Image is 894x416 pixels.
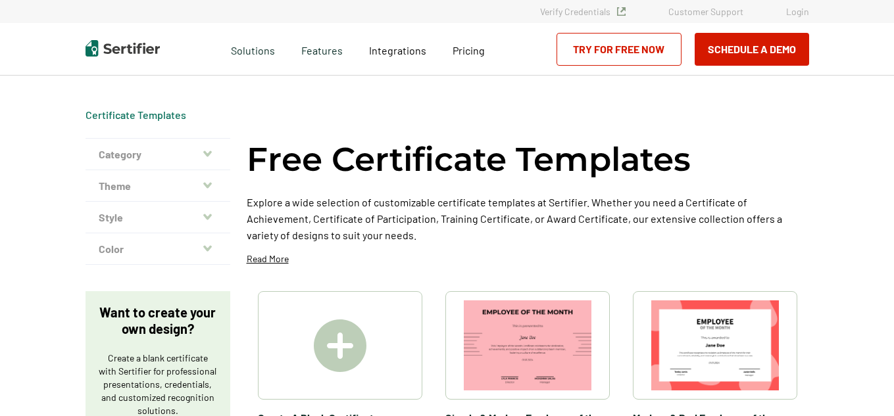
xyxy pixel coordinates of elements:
a: Try for Free Now [557,33,682,66]
p: Explore a wide selection of customizable certificate templates at Sertifier. Whether you need a C... [247,194,809,243]
span: Solutions [231,41,275,57]
button: Theme [86,170,230,202]
button: Style [86,202,230,233]
p: Read More [247,252,289,266]
a: Verify Credentials [540,6,626,17]
img: Create A Blank Certificate [314,319,366,372]
img: Verified [617,7,626,16]
img: Modern & Red Employee of the Month Certificate Template [651,300,779,390]
span: Pricing [453,44,485,57]
span: Integrations [369,44,426,57]
a: Integrations [369,41,426,57]
div: Breadcrumb [86,108,186,122]
a: Login [786,6,809,17]
h1: Free Certificate Templates [247,138,691,181]
a: Customer Support [668,6,743,17]
span: Certificate Templates [86,108,186,122]
a: Pricing [453,41,485,57]
span: Features [301,41,343,57]
p: Want to create your own design? [99,304,217,337]
button: Color [86,233,230,265]
img: Simple & Modern Employee of the Month Certificate Template [464,300,591,390]
button: Category [86,139,230,170]
a: Certificate Templates [86,108,186,121]
img: Sertifier | Digital Credentialing Platform [86,40,160,57]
